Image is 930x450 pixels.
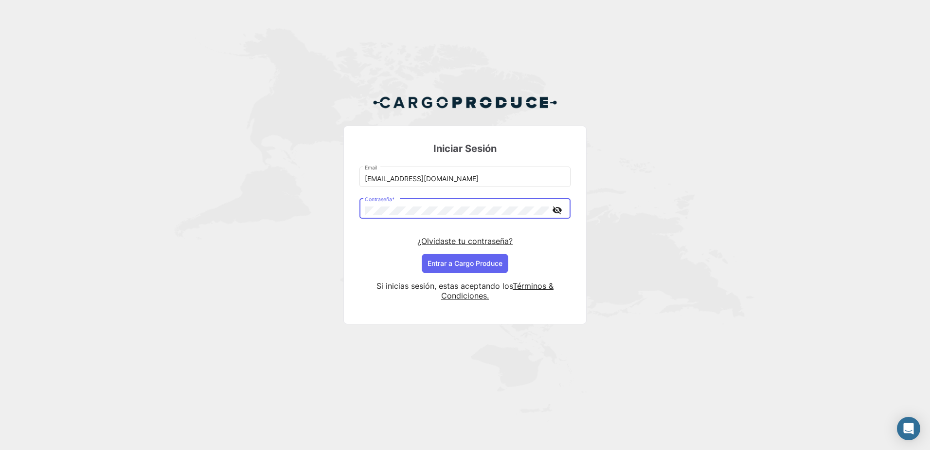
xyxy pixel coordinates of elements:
[551,204,563,216] mat-icon: visibility_off
[897,417,920,440] div: Abrir Intercom Messenger
[376,281,513,291] span: Si inicias sesión, estas aceptando los
[373,91,557,114] img: Cargo Produce Logo
[422,254,508,273] button: Entrar a Cargo Produce
[441,281,554,300] a: Términos & Condiciones.
[417,236,513,246] a: ¿Olvidaste tu contraseña?
[365,175,566,183] input: Email
[359,142,571,155] h3: Iniciar Sesión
